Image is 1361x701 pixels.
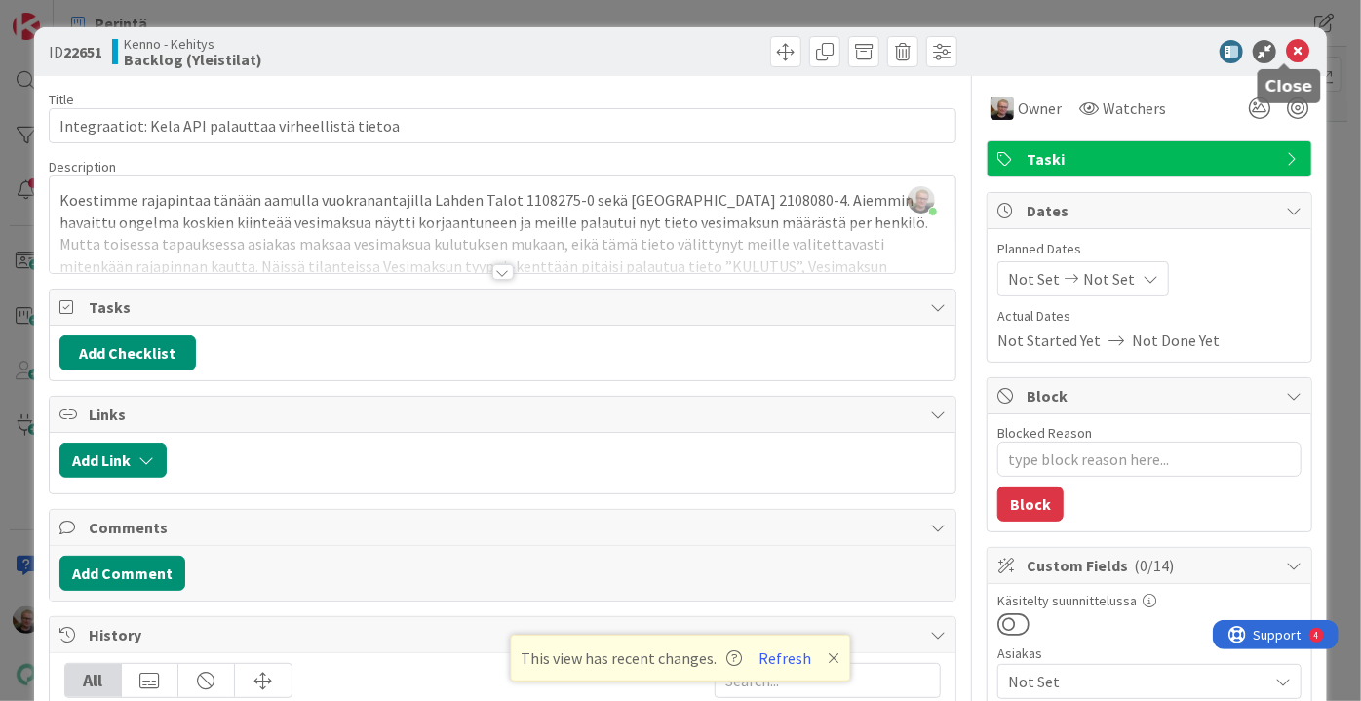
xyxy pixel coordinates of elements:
span: Dates [1027,199,1276,222]
label: Blocked Reason [997,424,1092,442]
button: Add Comment [59,556,185,591]
span: Comments [89,516,920,539]
span: Not Done Yet [1132,329,1220,352]
h5: Close [1265,77,1313,96]
span: History [89,623,920,646]
span: Planned Dates [997,239,1302,259]
span: ID [49,40,102,63]
div: Asiakas [997,646,1302,660]
span: Not Set [1083,267,1135,291]
span: Description [49,158,116,175]
button: Add Link [59,443,167,478]
input: type card name here... [49,108,956,143]
span: Block [1027,384,1276,408]
div: 4 [101,8,106,23]
span: Custom Fields [1027,554,1276,577]
span: Links [89,403,920,426]
b: 22651 [63,42,102,61]
button: Add Checklist [59,335,196,370]
span: Not Set [1008,670,1267,693]
span: Not Started Yet [997,329,1101,352]
img: JH [991,97,1014,120]
span: Koestimme rajapintaa tänään aamulla vuokranantajilla Lahden Talot 1108275-0 sekä [GEOGRAPHIC_DATA... [59,190,931,321]
span: Owner [1018,97,1062,120]
div: All [65,664,122,697]
button: Refresh [753,645,819,671]
label: Title [49,91,74,108]
span: Not Set [1008,267,1060,291]
span: Watchers [1103,97,1166,120]
img: p6a4HZyo4Mr4c9ktn731l0qbKXGT4cnd.jpg [908,186,935,214]
button: Block [997,487,1064,522]
span: This view has recent changes. [522,646,743,670]
div: Käsitelty suunnittelussa [997,594,1302,607]
b: Backlog (Yleistilat) [124,52,262,67]
span: Tasks [89,295,920,319]
span: Support [41,3,89,26]
span: Actual Dates [997,306,1302,327]
span: Taski [1027,147,1276,171]
span: Kenno - Kehitys [124,36,262,52]
span: ( 0/14 ) [1134,556,1174,575]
